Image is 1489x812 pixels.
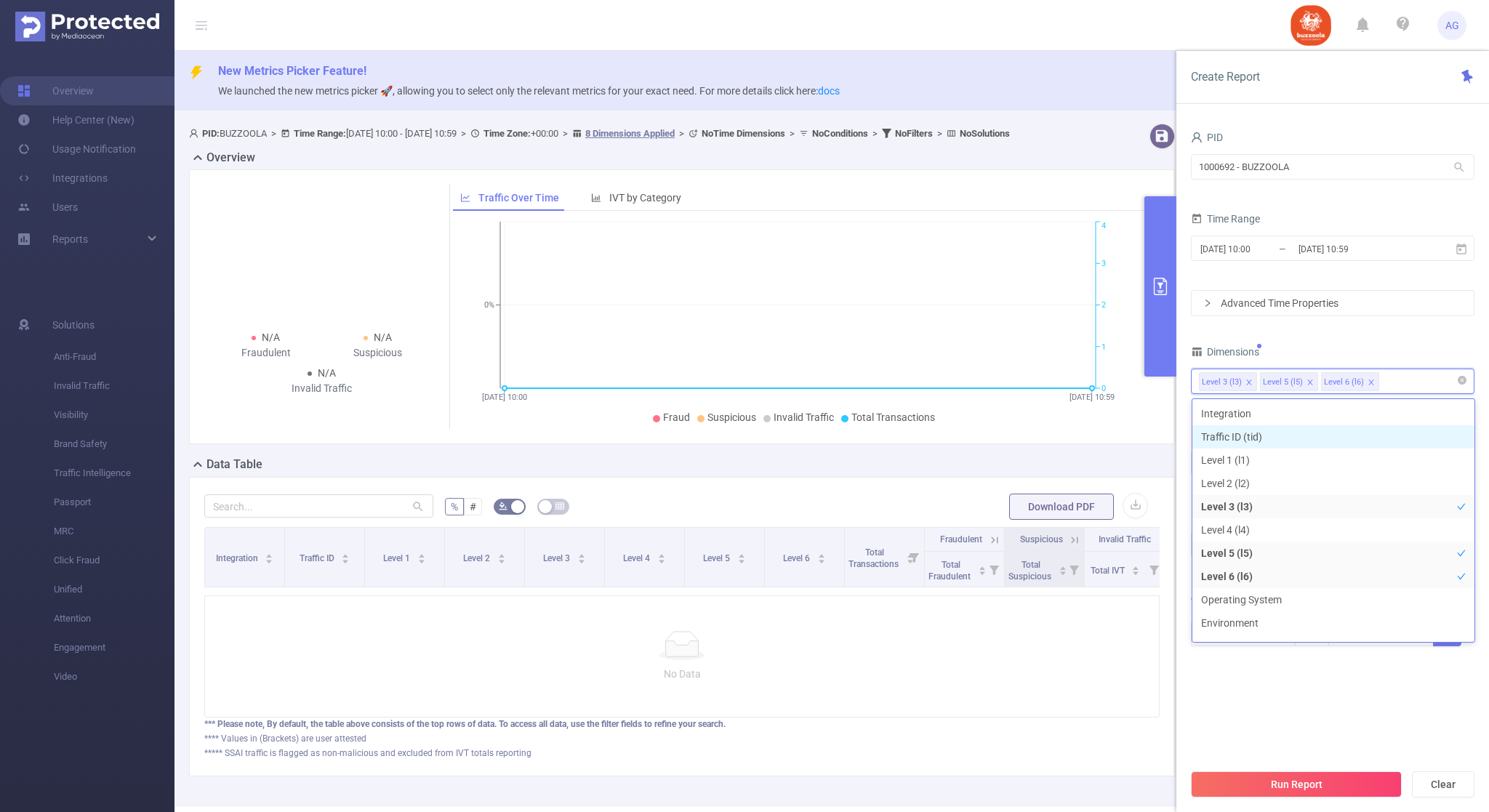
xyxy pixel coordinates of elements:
i: icon: bg-colors [499,502,507,510]
span: Suspicious [1020,534,1063,544]
i: icon: line-chart [460,193,470,203]
i: icon: caret-down [737,558,745,562]
i: icon: caret-down [265,558,273,562]
span: Create Report [1191,70,1260,84]
span: Solutions [52,310,95,339]
span: Total Transactions [851,411,935,423]
span: Fraudulent [940,534,982,544]
tspan: [DATE] 10:00 [482,393,527,402]
div: Sort [265,552,273,560]
i: icon: caret-down [577,558,585,562]
span: Level 3 [543,553,572,563]
li: Level 3 (l3) [1192,495,1474,518]
li: Level 4 (l4) [1192,518,1474,542]
div: Fraudulent [210,345,322,361]
div: icon: rightAdvanced Time Properties [1192,291,1474,315]
b: No Time Dimensions [702,128,785,139]
i: icon: thunderbolt [189,65,204,80]
i: icon: check [1457,409,1466,418]
span: Time Range [1191,213,1260,225]
i: icon: caret-up [265,552,273,556]
i: icon: caret-up [497,552,505,556]
span: Filters [1191,598,1235,610]
span: IVT by Category [609,192,681,204]
i: icon: bar-chart [591,193,601,203]
span: Visibility [54,401,174,430]
a: Usage Notification [17,134,136,164]
i: icon: check [1457,572,1466,581]
div: Sort [577,552,586,560]
span: Suspicious [707,411,756,423]
i: icon: caret-up [657,552,665,556]
a: Reports [52,225,88,254]
i: icon: caret-down [497,558,505,562]
div: Sort [1059,564,1067,573]
div: Level 5 (l5) [1263,373,1303,392]
i: icon: user [189,129,202,138]
input: End date [1297,239,1415,259]
span: Invalid Traffic [54,371,174,401]
div: Sort [737,552,746,560]
span: Reports [52,233,88,245]
i: icon: caret-down [817,558,825,562]
li: Level 5 (l5) [1192,542,1474,565]
span: New Metrics Picker Feature! [218,64,366,78]
div: Sort [1131,564,1140,573]
div: Sort [978,564,987,573]
button: Run Report [1191,771,1402,797]
span: Traffic Intelligence [54,459,174,488]
i: icon: caret-down [417,558,425,562]
span: Attention [54,604,174,633]
i: icon: check [1457,619,1466,627]
span: Anti-Fraud [54,342,174,371]
span: Total Suspicious [1008,560,1053,582]
button: Download PDF [1009,494,1114,520]
i: icon: caret-up [737,552,745,556]
span: Level 6 [783,553,812,563]
div: Sort [417,552,426,560]
a: Overview [17,76,94,105]
b: Time Zone: [483,128,531,139]
i: icon: user [1191,132,1203,143]
img: Protected Media [15,12,159,41]
span: % [451,501,458,512]
span: Fraud [663,411,690,423]
span: N/A [374,331,392,343]
div: **** Values in (Brackets) are user attested [204,732,1160,745]
h2: Data Table [206,456,262,473]
span: Dimensions [1191,346,1259,358]
span: > [558,128,572,139]
i: icon: caret-up [817,552,825,556]
i: icon: caret-up [417,552,425,556]
i: icon: close-circle [1458,376,1466,385]
div: ***** SSAI traffic is flagged as non-malicious and excluded from IVT totals reporting [204,747,1160,760]
tspan: 2 [1101,301,1106,310]
div: Sort [497,552,506,560]
i: Filter menu [984,552,1004,587]
li: Level 3 (l3) [1199,372,1257,391]
span: Passport [54,488,174,517]
i: icon: caret-down [657,558,665,562]
tspan: 0% [484,301,494,310]
span: Traffic ID [300,553,337,563]
span: Metrics [1191,427,1240,439]
tspan: 4 [1101,222,1106,231]
span: > [868,128,882,139]
input: Start date [1199,239,1317,259]
li: Traffic ID (tid) [1192,425,1474,449]
li: Operating System [1192,588,1474,611]
a: docs [818,85,840,97]
i: icon: close [1245,379,1253,387]
tspan: 0 [1101,384,1106,393]
i: icon: check [1457,479,1466,488]
li: Environment [1192,611,1474,635]
b: No Solutions [960,128,1010,139]
span: Level 4 [623,553,652,563]
div: Suspicious [322,345,434,361]
span: Traffic Over Time [478,192,559,204]
tspan: 1 [1101,342,1106,352]
i: icon: caret-down [978,569,986,574]
b: Time Range: [294,128,346,139]
span: Level 2 [463,553,492,563]
div: Sort [817,552,826,560]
